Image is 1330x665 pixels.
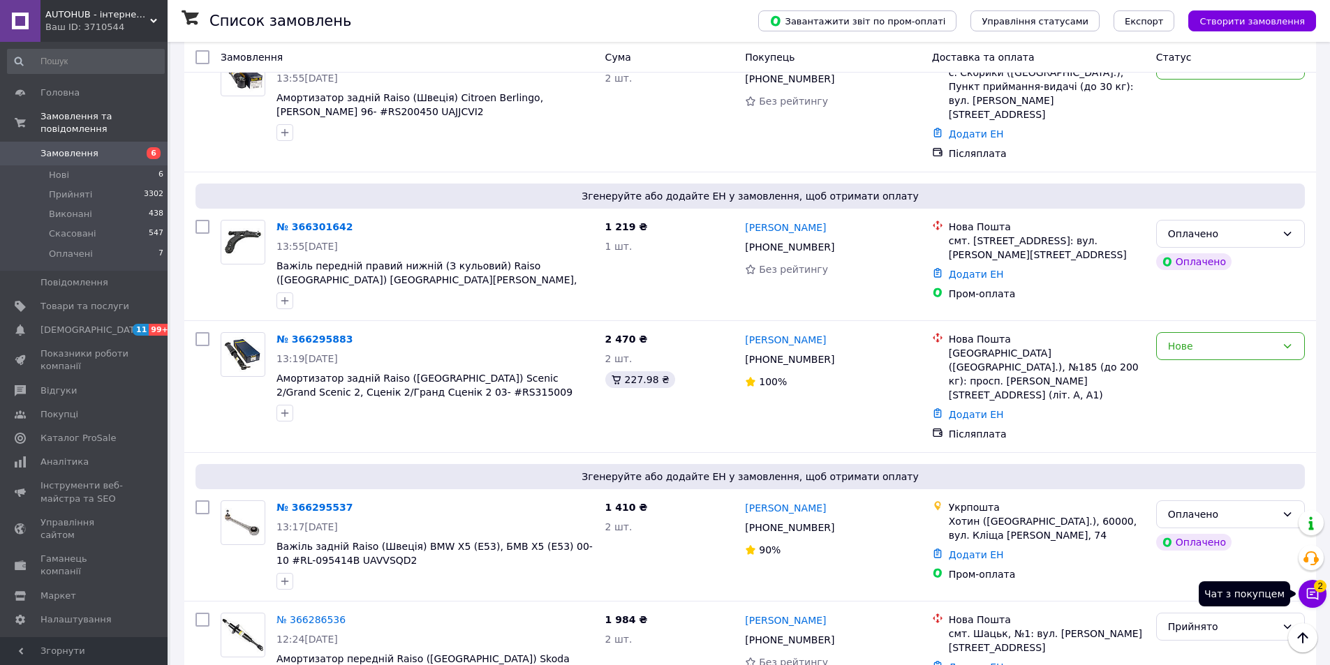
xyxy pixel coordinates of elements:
[49,248,93,260] span: Оплачені
[745,501,826,515] a: [PERSON_NAME]
[605,52,631,63] span: Cума
[605,73,633,84] span: 2 шт.
[949,66,1145,121] div: с. Скорики ([GEOGRAPHIC_DATA].), Пункт приймання-видачі (до 30 кг): вул. [PERSON_NAME][STREET_ADD...
[49,188,92,201] span: Прийняті
[742,518,837,537] div: [PHONE_NUMBER]
[221,337,265,372] img: Фото товару
[40,147,98,160] span: Замовлення
[949,613,1145,627] div: Нова Пошта
[759,376,787,387] span: 100%
[1168,507,1276,522] div: Оплачено
[949,514,1145,542] div: Хотин ([GEOGRAPHIC_DATA].), 60000, вул. Кліща [PERSON_NAME], 74
[1168,338,1276,354] div: Нове
[221,52,265,96] a: Фото товару
[949,287,1145,301] div: Пром-оплата
[158,169,163,181] span: 6
[40,300,129,313] span: Товари та послуги
[758,10,956,31] button: Завантажити звіт по пром-оплаті
[1188,10,1316,31] button: Створити замовлення
[1125,16,1164,27] span: Експорт
[1168,619,1276,634] div: Прийнято
[605,521,633,532] span: 2 шт.
[745,333,826,347] a: [PERSON_NAME]
[949,128,1004,140] a: Додати ЕН
[40,432,116,444] span: Каталог ProSale
[605,353,633,364] span: 2 шт.
[759,96,828,107] span: Без рейтингу
[40,110,168,135] span: Замовлення та повідомлення
[201,470,1299,484] span: Згенеруйте або додайте ЕН у замовлення, щоб отримати оплату
[49,169,69,181] span: Нові
[221,332,265,377] a: Фото товару
[605,334,648,345] span: 2 470 ₴
[7,49,165,74] input: Пошук
[221,57,265,91] img: Фото товару
[276,373,572,412] a: Амортизатор задній Raiso ([GEOGRAPHIC_DATA]) Scenic 2/Grand Scenic 2, Сценік 2/Гранд Сценік 2 03-...
[745,613,826,627] a: [PERSON_NAME]
[144,188,163,201] span: 3302
[949,549,1004,560] a: Додати ЕН
[276,221,353,232] a: № 366301642
[276,521,338,532] span: 13:17[DATE]
[276,260,577,299] a: Важіль передній правий нижній (З кульовий) Raiso ([GEOGRAPHIC_DATA]) [GEOGRAPHIC_DATA][PERSON_NAM...
[40,456,89,468] span: Аналітика
[982,16,1088,27] span: Управління статусами
[1156,52,1192,63] span: Статус
[932,52,1035,63] span: Доставка та оплата
[276,334,353,345] a: № 366295883
[949,409,1004,420] a: Додати ЕН
[1199,16,1305,27] span: Створити замовлення
[276,241,338,252] span: 13:55[DATE]
[221,228,265,256] img: Фото товару
[970,10,1100,31] button: Управління статусами
[605,371,675,388] div: 227.98 ₴
[158,248,163,260] span: 7
[742,350,837,369] div: [PHONE_NUMBER]
[40,408,78,421] span: Покупці
[1314,578,1327,590] span: 2
[605,502,648,513] span: 1 410 ₴
[1174,15,1316,26] a: Створити замовлення
[276,634,338,645] span: 12:24[DATE]
[149,208,163,221] span: 438
[949,332,1145,346] div: Нова Пошта
[221,613,265,657] a: Фото товару
[40,590,76,602] span: Маркет
[201,189,1299,203] span: Згенеруйте або додайте ЕН у замовлення, щоб отримати оплату
[221,618,265,652] img: Фото товару
[605,241,633,252] span: 1 шт.
[759,264,828,275] span: Без рейтингу
[759,544,781,555] span: 90%
[49,227,96,240] span: Скасовані
[49,208,92,221] span: Виконані
[221,500,265,545] a: Фото товару
[276,541,593,566] a: Важіль задній Raiso (Швеція) BMW X5 (E53), БМВ Х5 (Е53) 00-10 #RL-095414B UAVVSQD2
[769,15,945,27] span: Завантажити звіт по пром-оплаті
[45,8,150,21] span: AUTOHUB - інтернет-магазин автозапчастин
[40,276,108,289] span: Повідомлення
[221,52,283,63] span: Замовлення
[605,634,633,645] span: 2 шт.
[742,237,837,257] div: [PHONE_NUMBER]
[40,516,129,541] span: Управління сайтом
[40,613,112,626] span: Налаштування
[949,220,1145,234] div: Нова Пошта
[1156,253,1232,270] div: Оплачено
[276,92,543,117] a: Амортизатор задній Raiso (Швеція) Citroen Berlingo, [PERSON_NAME] 96- #RS200450 UAJJCVI2
[949,234,1145,262] div: смт. [STREET_ADDRESS]: вул. [PERSON_NAME][STREET_ADDRESS]
[276,502,353,513] a: № 366295537
[1199,581,1290,606] div: Чат з покупцем
[745,52,795,63] span: Покупець
[209,13,351,29] h1: Список замовлень
[1168,226,1276,241] div: Оплачено
[149,324,172,336] span: 99+
[949,346,1145,402] div: [GEOGRAPHIC_DATA] ([GEOGRAPHIC_DATA].), №185 (до 200 кг): просп. [PERSON_NAME][STREET_ADDRESS] (л...
[40,479,129,505] span: Інструменти веб-майстра та SEO
[40,87,80,99] span: Головна
[221,220,265,264] a: Фото товару
[949,427,1145,441] div: Післяплата
[149,227,163,240] span: 547
[40,348,129,373] span: Показники роботи компанії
